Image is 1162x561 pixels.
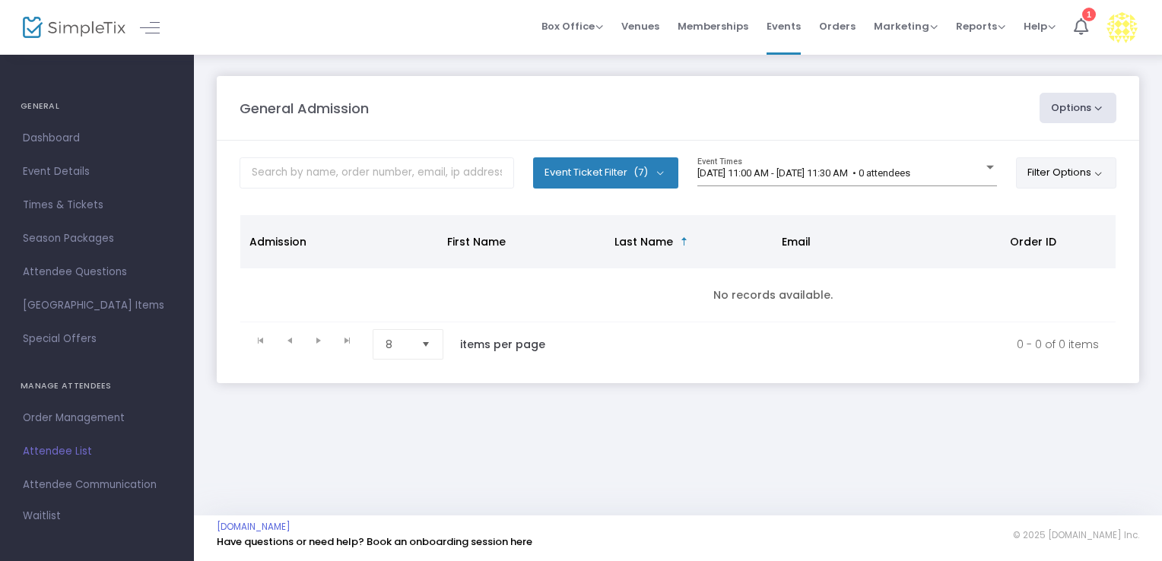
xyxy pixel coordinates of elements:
[1024,19,1056,33] span: Help
[23,262,171,282] span: Attendee Questions
[415,330,437,359] button: Select
[633,166,648,179] span: (7)
[21,371,173,401] h4: MANAGE ATTENDEES
[533,157,678,188] button: Event Ticket Filter(7)
[23,408,171,428] span: Order Management
[782,234,811,249] span: Email
[697,167,910,179] span: [DATE] 11:00 AM - [DATE] 11:30 AM • 0 attendees
[23,442,171,461] span: Attendee List
[240,157,514,189] input: Search by name, order number, email, ip address
[767,7,801,46] span: Events
[23,475,171,495] span: Attendee Communication
[217,534,532,549] a: Have questions or need help? Book an onboarding session here
[1013,529,1139,541] span: © 2025 [DOMAIN_NAME] Inc.
[678,236,691,248] span: Sortable
[249,234,306,249] span: Admission
[23,195,171,215] span: Times & Tickets
[577,329,1099,360] kendo-pager-info: 0 - 0 of 0 items
[23,509,61,524] span: Waitlist
[240,215,1116,322] div: Data table
[956,19,1005,33] span: Reports
[460,337,545,352] label: items per page
[614,234,673,249] span: Last Name
[21,91,173,122] h4: GENERAL
[1082,8,1096,21] div: 1
[23,128,171,148] span: Dashboard
[541,19,603,33] span: Box Office
[217,521,290,533] a: [DOMAIN_NAME]
[678,7,748,46] span: Memberships
[1010,234,1056,249] span: Order ID
[621,7,659,46] span: Venues
[1016,157,1117,188] button: Filter Options
[1040,93,1117,123] button: Options
[386,337,409,352] span: 8
[447,234,506,249] span: First Name
[23,162,171,182] span: Event Details
[23,296,171,315] span: [GEOGRAPHIC_DATA] Items
[819,7,856,46] span: Orders
[23,229,171,249] span: Season Packages
[23,329,171,349] span: Special Offers
[240,98,369,119] m-panel-title: General Admission
[874,19,938,33] span: Marketing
